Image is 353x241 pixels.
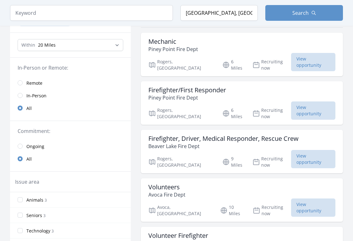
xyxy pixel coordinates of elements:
[10,77,131,89] a: Remote
[26,80,42,86] span: Remote
[222,156,245,168] p: 9 Miles
[222,59,245,71] p: 6 Miles
[141,81,343,125] a: Firefighter/First Responder Piney Point Fire Dept Rogers, [GEOGRAPHIC_DATA] 6 Miles Recruiting no...
[148,204,212,217] p: Avoca, [GEOGRAPHIC_DATA]
[10,89,131,102] a: In-Person
[148,45,198,53] p: Piney Point Fire Dept
[148,135,299,142] h3: Firefighter, Driver, Medical Responder, Rescue Crew
[265,5,343,21] button: Search
[291,198,335,217] span: View opportunity
[18,228,23,233] input: Technology 3
[52,228,54,234] span: 3
[43,213,46,218] span: 3
[10,5,173,21] input: Keyword
[291,53,335,71] span: View opportunity
[148,59,215,71] p: Rogers, [GEOGRAPHIC_DATA]
[15,178,39,186] legend: Issue area
[26,105,32,112] span: All
[18,213,23,218] input: Seniors 3
[252,156,291,168] p: Recruiting now
[291,101,335,120] span: View opportunity
[148,38,198,45] h3: Mechanic
[148,191,185,198] p: Avoca Fire Dept
[148,156,215,168] p: Rogers, [GEOGRAPHIC_DATA]
[26,197,43,203] span: Animals
[141,178,343,222] a: Volunteers Avoca Fire Dept Avoca, [GEOGRAPHIC_DATA] 10 Miles Recruiting now View opportunity
[148,183,185,191] h3: Volunteers
[148,142,299,150] p: Beaver Lake Fire Dept
[18,197,23,202] input: Animals 3
[10,140,131,152] a: Ongoing
[10,152,131,165] a: All
[26,212,42,219] span: Seniors
[148,232,222,239] h3: Volunteer Firefighter
[222,107,245,120] p: 6 Miles
[141,130,343,173] a: Firefighter, Driver, Medical Responder, Rescue Crew Beaver Lake Fire Dept Rogers, [GEOGRAPHIC_DAT...
[148,86,226,94] h3: Firefighter/First Responder
[252,107,291,120] p: Recruiting now
[26,156,32,162] span: All
[180,5,258,21] input: Location
[26,228,50,234] span: Technology
[18,64,123,72] legend: In-Person or Remote:
[220,204,245,217] p: 10 Miles
[148,94,226,101] p: Piney Point Fire Dept
[26,143,44,150] span: Ongoing
[10,102,131,114] a: All
[148,107,215,120] p: Rogers, [GEOGRAPHIC_DATA]
[253,204,291,217] p: Recruiting now
[292,9,309,17] span: Search
[252,59,291,71] p: Recruiting now
[26,93,47,99] span: In-Person
[141,33,343,76] a: Mechanic Piney Point Fire Dept Rogers, [GEOGRAPHIC_DATA] 6 Miles Recruiting now View opportunity
[45,198,47,203] span: 3
[18,127,123,135] legend: Commitment:
[291,150,335,168] span: View opportunity
[18,39,123,51] select: Search Radius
